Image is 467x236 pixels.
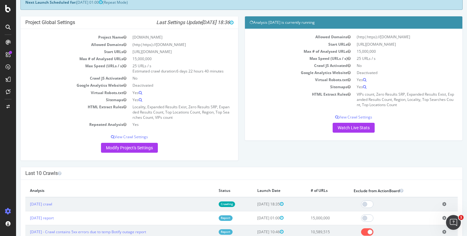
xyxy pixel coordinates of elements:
[233,69,338,76] td: Google Analytics Website
[9,184,198,197] th: Analysis
[113,34,217,41] td: [DOMAIN_NAME]
[233,19,442,26] h4: Analysis [DATE] is currently running
[233,48,338,55] td: Max # of Analysed URLs
[140,19,217,26] i: Last Settings Update
[290,184,333,197] th: # of URLs
[241,201,267,207] span: [DATE] 18:35
[198,184,237,197] th: Status
[9,75,113,82] td: Crawl JS Activated
[113,62,217,75] td: 25 URLs / s Estimated crawl duration:
[446,215,461,230] iframe: Intercom live chat
[9,170,442,176] h4: Last 10 Crawls
[113,55,217,62] td: 15,000,000
[14,201,36,207] a: [DATE] crawl
[338,48,442,55] td: 15,000,000
[9,96,113,103] td: Sitemaps
[338,41,442,48] td: [URL][DOMAIN_NAME]
[113,96,217,103] td: Yes
[203,215,217,221] a: Report
[338,76,442,83] td: Yes
[233,62,338,69] td: Crawl JS Activated
[333,184,422,197] th: Exclude from ActionBoard
[160,68,208,74] span: 6 days 22 hours 40 minutes
[338,91,442,108] td: VIPs count, Zero Results SRP, Expanded Results Exist, Expanded Results Count, Region, Locality, T...
[338,55,442,62] td: 25 URLs / s
[233,114,442,120] p: View Crawl Settings
[338,62,442,69] td: No
[233,33,338,40] td: Allowed Domains
[459,215,464,220] span: 1
[9,34,113,41] td: Project Name
[14,215,38,221] a: [DATE] report
[290,211,333,225] td: 15,000,000
[113,89,217,96] td: Yes
[186,19,217,25] span: [DATE] 18:36
[9,134,217,139] p: View Crawl Settings
[9,62,113,75] td: Max Speed (URLs / s)
[233,91,338,108] td: HTML Extract Rules
[85,143,142,153] a: Modify Project's Settings
[9,89,113,96] td: Virtual Robots.txt
[9,103,113,121] td: HTML Extract Rules
[241,229,267,234] span: [DATE] 10:46
[317,123,359,133] a: Watch Live Stats
[113,103,217,121] td: Locality, Expanded Results Exist, Zero Results SRP, Expanded Results Count, Top Locations Count, ...
[9,19,217,26] h4: Project Global Settings
[113,48,217,55] td: [URL][DOMAIN_NAME]
[233,41,338,48] td: Start URLs
[338,69,442,76] td: Deactivated
[233,76,338,83] td: Virtual Robots.txt
[241,215,267,221] span: [DATE] 01:00
[233,83,338,90] td: Sitemaps
[113,75,217,82] td: No
[9,121,113,128] td: Repeated Analysis
[9,41,113,48] td: Allowed Domains
[113,41,217,48] td: (http|https)://[DOMAIN_NAME]
[237,184,290,197] th: Launch Date
[9,55,113,62] td: Max # of Analysed URLs
[14,229,130,234] a: [DATE] - Crawl contains 5xx errors due to temp Botify outage report
[9,82,113,89] td: Google Analytics Website
[203,201,219,207] a: Crawling
[113,121,217,128] td: Yes
[338,83,442,90] td: Yes
[338,33,442,40] td: (http|https)://[DOMAIN_NAME]
[233,55,338,62] td: Max Speed (URLs / s)
[203,229,217,234] a: Report
[113,82,217,89] td: Deactivated
[9,48,113,55] td: Start URLs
